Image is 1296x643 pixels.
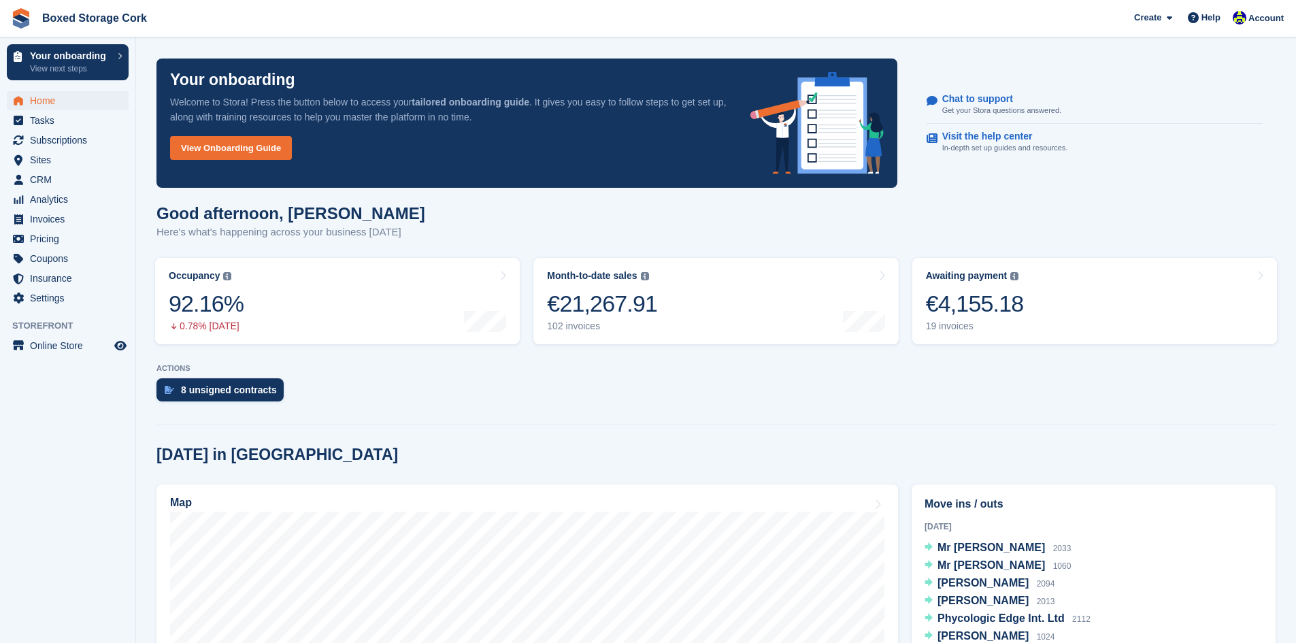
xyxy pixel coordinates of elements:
img: Vincent [1233,11,1246,24]
a: Awaiting payment €4,155.18 19 invoices [912,258,1277,344]
p: Your onboarding [30,51,111,61]
p: Visit the help center [942,131,1057,142]
h2: Move ins / outs [925,496,1263,512]
span: Online Store [30,336,112,355]
span: Invoices [30,210,112,229]
div: Month-to-date sales [547,270,637,282]
span: Sites [30,150,112,169]
div: €21,267.91 [547,290,657,318]
a: Preview store [112,337,129,354]
div: 102 invoices [547,320,657,332]
a: Boxed Storage Cork [37,7,152,29]
span: Account [1248,12,1284,25]
span: Mr [PERSON_NAME] [937,542,1045,553]
img: onboarding-info-6c161a55d2c0e0a8cae90662b2fe09162a5109e8cc188191df67fb4f79e88e88.svg [750,72,884,174]
span: Coupons [30,249,112,268]
img: contract_signature_icon-13c848040528278c33f63329250d36e43548de30e8caae1d1a13099fd9432cc5.svg [165,386,174,394]
p: Chat to support [942,93,1050,105]
a: Chat to support Get your Stora questions answered. [927,86,1263,124]
a: menu [7,336,129,355]
span: [PERSON_NAME] [937,577,1029,589]
p: Welcome to Stora! Press the button below to access your . It gives you easy to follow steps to ge... [170,95,729,125]
span: [PERSON_NAME] [937,595,1029,606]
a: menu [7,111,129,130]
img: icon-info-grey-7440780725fd019a000dd9b08b2336e03edf1995a4989e88bcd33f0948082b44.svg [641,272,649,280]
div: [DATE] [925,521,1263,533]
span: 2013 [1037,597,1055,606]
span: [PERSON_NAME] [937,630,1029,642]
a: menu [7,269,129,288]
h2: Map [170,497,192,509]
span: Subscriptions [30,131,112,150]
span: Phycologic Edge Int. Ltd [937,612,1065,624]
a: Phycologic Edge Int. Ltd 2112 [925,610,1091,628]
span: 1060 [1053,561,1071,571]
a: Visit the help center In-depth set up guides and resources. [927,124,1263,161]
div: Occupancy [169,270,220,282]
span: Analytics [30,190,112,209]
a: menu [7,170,129,189]
p: ACTIONS [156,364,1276,373]
a: Month-to-date sales €21,267.91 102 invoices [533,258,898,344]
a: menu [7,91,129,110]
a: View Onboarding Guide [170,136,292,160]
p: Get your Stora questions answered. [942,105,1061,116]
span: CRM [30,170,112,189]
div: 0.78% [DATE] [169,320,244,332]
img: icon-info-grey-7440780725fd019a000dd9b08b2336e03edf1995a4989e88bcd33f0948082b44.svg [1010,272,1018,280]
span: Tasks [30,111,112,130]
a: [PERSON_NAME] 2094 [925,575,1054,593]
div: 92.16% [169,290,244,318]
p: Here's what's happening across your business [DATE] [156,225,425,240]
span: Storefront [12,319,135,333]
a: [PERSON_NAME] 2013 [925,593,1054,610]
a: Mr [PERSON_NAME] 2033 [925,540,1071,557]
span: 2112 [1072,614,1091,624]
a: menu [7,229,129,248]
span: Mr [PERSON_NAME] [937,559,1045,571]
p: View next steps [30,63,111,75]
a: 8 unsigned contracts [156,378,290,408]
a: Occupancy 92.16% 0.78% [DATE] [155,258,520,344]
img: stora-icon-8386f47178a22dfd0bd8f6a31ec36ba5ce8667c1dd55bd0f319d3a0aa187defe.svg [11,8,31,29]
strong: tailored onboarding guide [412,97,529,108]
span: Insurance [30,269,112,288]
span: Create [1134,11,1161,24]
a: menu [7,249,129,268]
span: 2094 [1037,579,1055,589]
a: menu [7,288,129,308]
a: menu [7,190,129,209]
span: 2033 [1053,544,1071,553]
a: menu [7,150,129,169]
h1: Good afternoon, [PERSON_NAME] [156,204,425,222]
span: Settings [30,288,112,308]
a: menu [7,131,129,150]
div: €4,155.18 [926,290,1024,318]
p: Your onboarding [170,72,295,88]
span: Pricing [30,229,112,248]
div: 19 invoices [926,320,1024,332]
div: 8 unsigned contracts [181,384,277,395]
a: menu [7,210,129,229]
span: 1024 [1037,632,1055,642]
img: icon-info-grey-7440780725fd019a000dd9b08b2336e03edf1995a4989e88bcd33f0948082b44.svg [223,272,231,280]
div: Awaiting payment [926,270,1008,282]
span: Home [30,91,112,110]
a: Your onboarding View next steps [7,44,129,80]
p: In-depth set up guides and resources. [942,142,1068,154]
span: Help [1201,11,1220,24]
a: Mr [PERSON_NAME] 1060 [925,557,1071,575]
h2: [DATE] in [GEOGRAPHIC_DATA] [156,446,398,464]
